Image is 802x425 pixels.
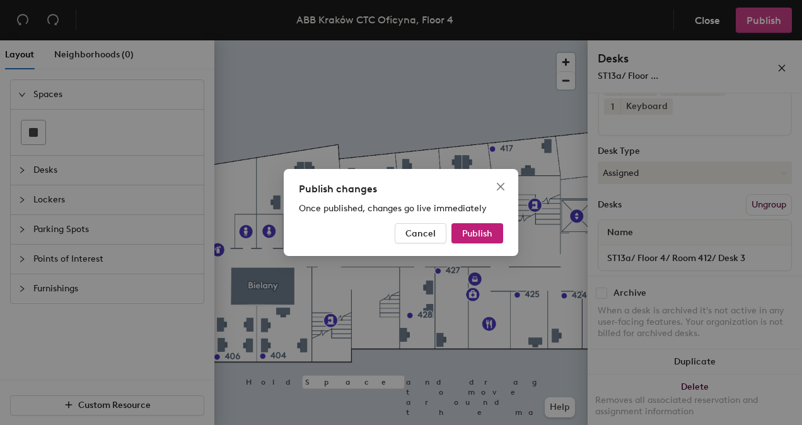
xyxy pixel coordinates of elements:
[491,177,511,197] button: Close
[299,182,503,197] div: Publish changes
[451,223,503,243] button: Publish
[405,228,436,239] span: Cancel
[491,182,511,192] span: Close
[496,182,506,192] span: close
[462,228,492,239] span: Publish
[395,223,446,243] button: Cancel
[299,203,487,214] span: Once published, changes go live immediately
